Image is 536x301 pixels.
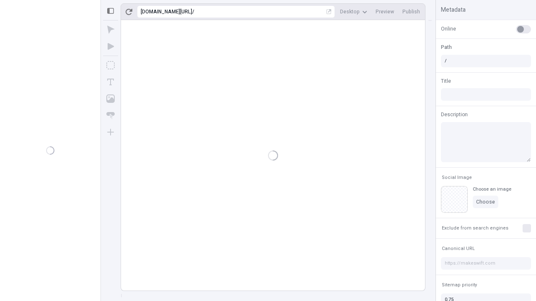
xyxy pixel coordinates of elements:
[440,280,479,290] button: Sitemap priority
[473,186,511,192] div: Choose an image
[473,196,498,208] button: Choose
[441,25,456,33] span: Online
[441,257,531,270] input: https://makeswift.com
[440,244,477,254] button: Canonical URL
[440,223,510,233] button: Exclude from search engines
[141,8,192,15] div: [URL][DOMAIN_NAME]
[103,58,118,73] button: Box
[440,173,474,183] button: Social Image
[476,199,495,205] span: Choose
[442,174,472,181] span: Social Image
[442,282,477,288] span: Sitemap priority
[340,8,360,15] span: Desktop
[103,74,118,89] button: Text
[442,225,508,231] span: Exclude from search engines
[192,8,194,15] div: /
[441,43,452,51] span: Path
[442,245,475,252] span: Canonical URL
[103,91,118,106] button: Image
[337,5,371,18] button: Desktop
[402,8,420,15] span: Publish
[376,8,394,15] span: Preview
[372,5,397,18] button: Preview
[441,111,468,118] span: Description
[399,5,423,18] button: Publish
[441,77,451,85] span: Title
[103,108,118,123] button: Button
